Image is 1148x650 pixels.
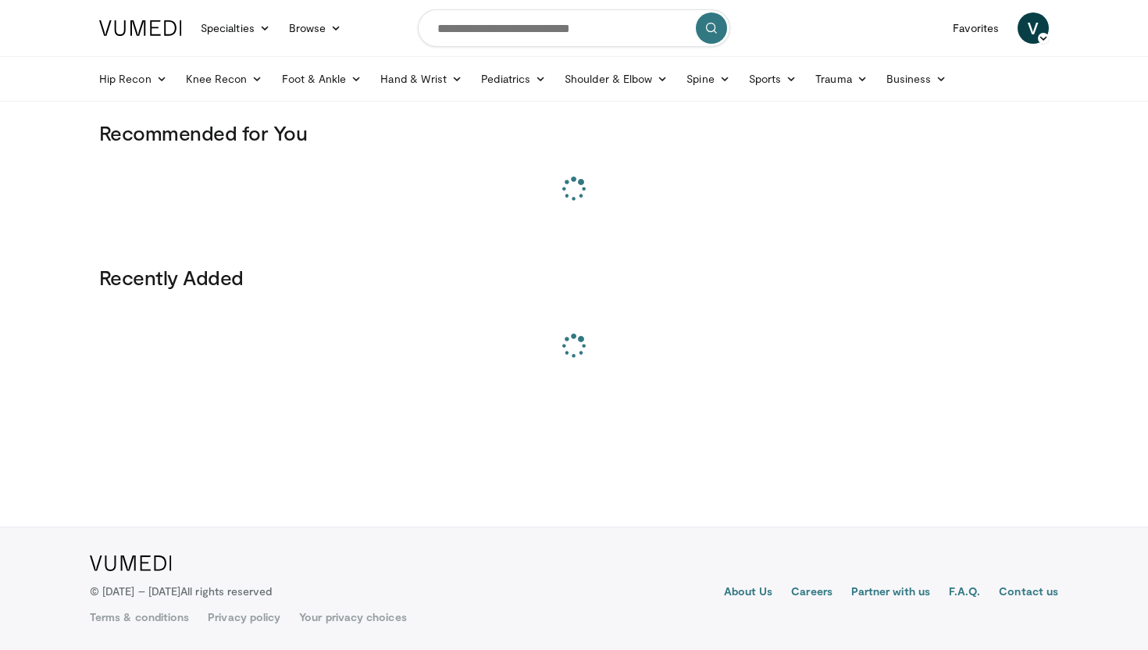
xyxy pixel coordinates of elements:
h3: Recommended for You [99,120,1049,145]
a: Terms & conditions [90,609,189,625]
a: F.A.Q. [949,584,980,602]
a: Knee Recon [176,63,273,95]
a: Foot & Ankle [273,63,372,95]
img: VuMedi Logo [99,20,182,36]
a: Trauma [806,63,877,95]
h3: Recently Added [99,265,1049,290]
a: V [1018,12,1049,44]
a: Partner with us [851,584,930,602]
a: Careers [791,584,832,602]
a: Spine [677,63,739,95]
a: Hip Recon [90,63,176,95]
a: Browse [280,12,351,44]
a: Privacy policy [208,609,280,625]
a: About Us [724,584,773,602]
a: Business [877,63,957,95]
a: Shoulder & Elbow [555,63,677,95]
a: Contact us [999,584,1058,602]
a: Pediatrics [472,63,555,95]
a: Your privacy choices [299,609,406,625]
a: Specialties [191,12,280,44]
a: Hand & Wrist [371,63,472,95]
img: VuMedi Logo [90,555,172,571]
span: All rights reserved [180,584,272,598]
a: Favorites [943,12,1008,44]
a: Sports [740,63,807,95]
p: © [DATE] – [DATE] [90,584,273,599]
input: Search topics, interventions [418,9,730,47]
